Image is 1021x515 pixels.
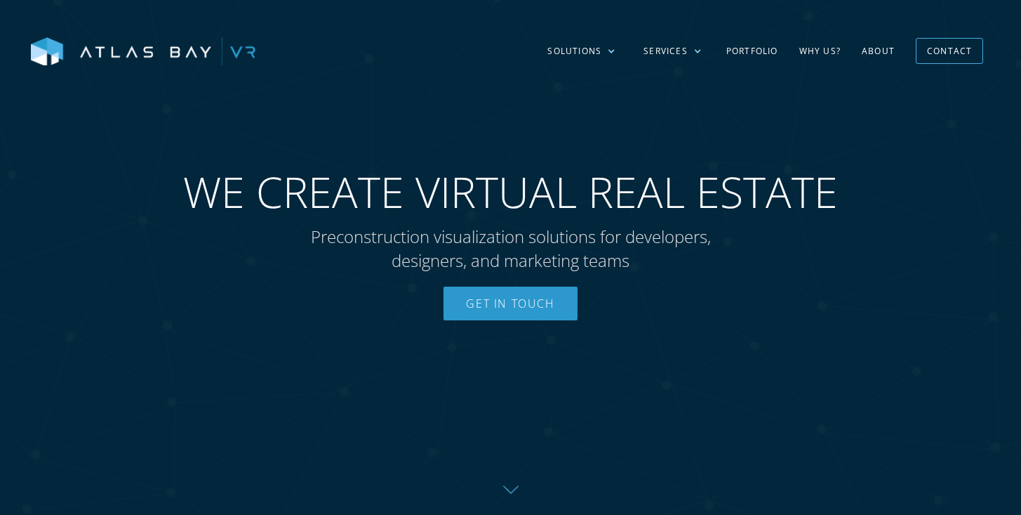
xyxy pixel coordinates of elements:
div: Services [643,45,688,58]
div: Solutions [533,31,629,72]
a: Contact [916,38,983,64]
img: Down further on page [503,485,519,494]
p: Preconstruction visualization solutions for developers, designers, and marketing teams [283,225,739,272]
div: Services [629,31,716,72]
div: Contact [927,40,972,62]
div: Solutions [547,45,601,58]
a: About [851,31,905,72]
a: Portfolio [716,31,789,72]
span: WE CREATE VIRTUAL REAL ESTATE [183,167,838,218]
a: Get In Touch [443,287,577,320]
a: Why US? [789,31,851,72]
img: Atlas Bay VR Logo [31,37,255,67]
